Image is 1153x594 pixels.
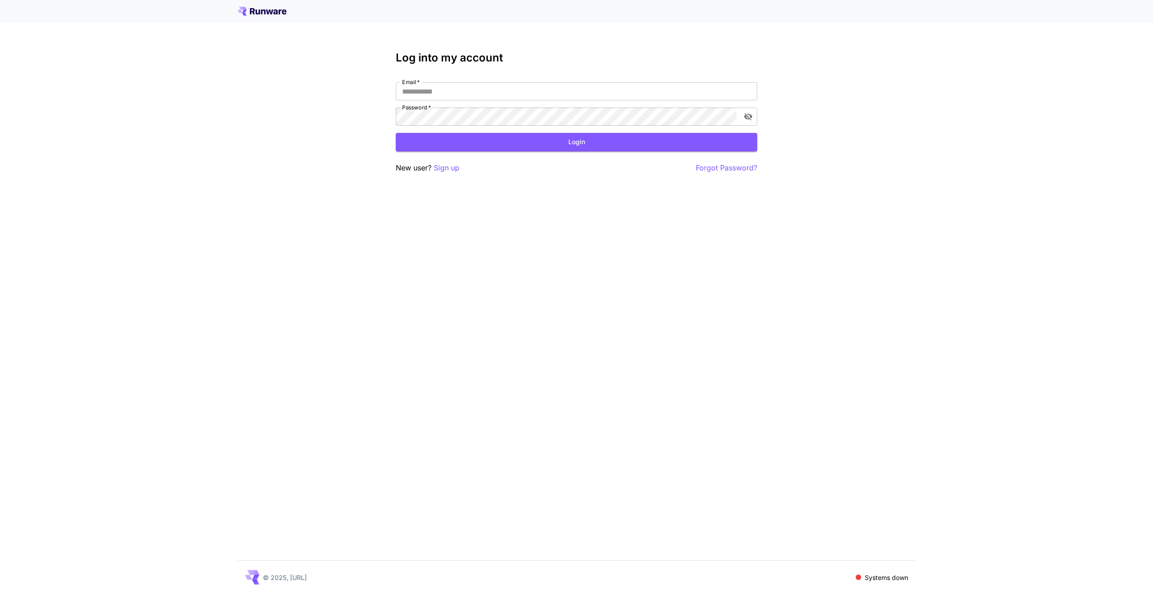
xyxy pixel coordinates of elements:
button: Login [396,133,757,151]
button: Forgot Password? [696,162,757,174]
p: © 2025, [URL] [263,573,307,582]
button: Sign up [434,162,459,174]
p: New user? [396,162,459,174]
p: Systems down [865,573,908,582]
label: Email [402,78,420,86]
h3: Log into my account [396,52,757,64]
label: Password [402,104,431,111]
button: toggle password visibility [740,108,756,125]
